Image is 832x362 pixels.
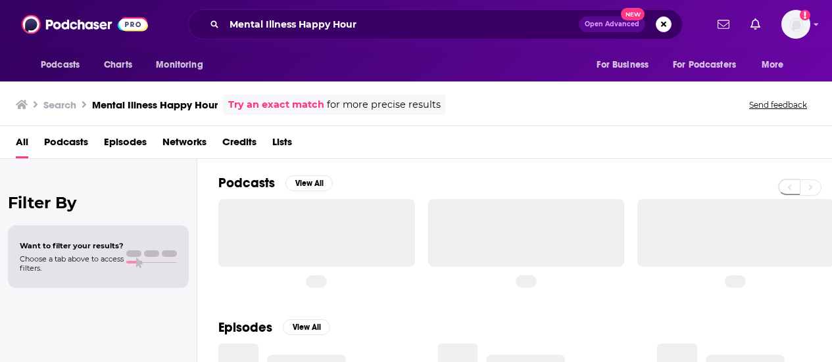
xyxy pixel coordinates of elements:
div: Search podcasts, credits, & more... [188,9,683,39]
img: User Profile [781,10,810,39]
span: For Podcasters [673,56,736,74]
h2: Filter By [8,193,189,212]
button: Send feedback [745,99,811,110]
button: open menu [147,53,220,78]
a: PodcastsView All [218,175,333,191]
svg: Add a profile image [800,10,810,20]
img: Podchaser - Follow, Share and Rate Podcasts [22,12,148,37]
span: Charts [104,56,132,74]
button: open menu [752,53,800,78]
a: All [16,131,28,158]
a: Charts [95,53,140,78]
a: Podcasts [44,131,88,158]
span: More [762,56,784,74]
a: Lists [272,131,292,158]
button: open menu [664,53,755,78]
button: View All [283,319,330,335]
button: Open AdvancedNew [579,16,645,32]
a: Show notifications dropdown [745,13,766,35]
a: Show notifications dropdown [712,13,735,35]
span: Logged in as SimonElement [781,10,810,39]
span: For Business [597,56,648,74]
span: for more precise results [327,97,441,112]
h2: Episodes [218,319,272,336]
button: View All [285,175,333,191]
a: EpisodesView All [218,319,330,336]
span: Open Advanced [585,21,639,28]
span: Want to filter your results? [20,241,124,250]
h3: Mental Illness Happy Hour [92,99,218,111]
button: Show profile menu [781,10,810,39]
span: Monitoring [156,56,203,74]
a: Networks [162,131,207,158]
h3: Search [43,99,76,111]
span: New [621,8,645,20]
a: Try an exact match [228,97,324,112]
span: Choose a tab above to access filters. [20,254,124,273]
h2: Podcasts [218,175,275,191]
button: open menu [587,53,665,78]
a: Episodes [104,131,147,158]
input: Search podcasts, credits, & more... [224,14,579,35]
a: Credits [222,131,257,158]
button: open menu [32,53,97,78]
span: Podcasts [41,56,80,74]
